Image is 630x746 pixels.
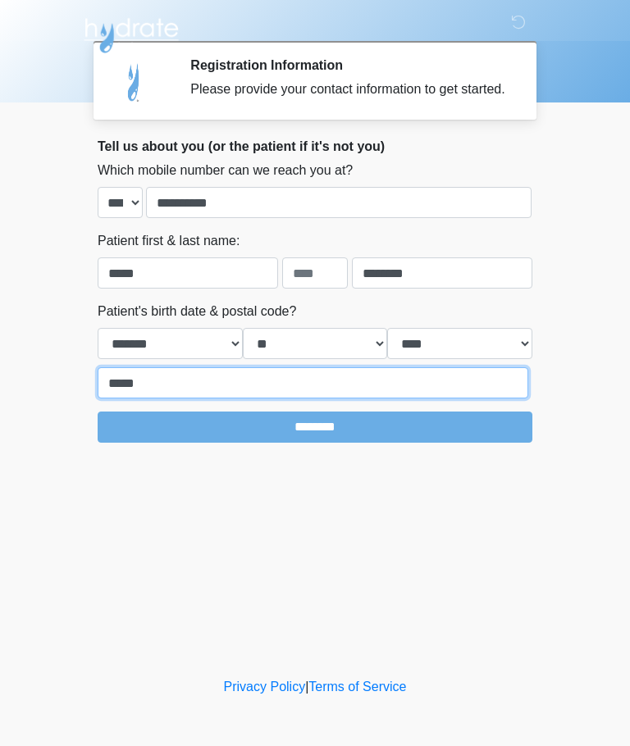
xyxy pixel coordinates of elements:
[98,231,240,251] label: Patient first & last name:
[110,57,159,107] img: Agent Avatar
[81,12,181,54] img: Hydrate IV Bar - Arcadia Logo
[305,680,308,694] a: |
[190,80,508,99] div: Please provide your contact information to get started.
[98,161,353,180] label: Which mobile number can we reach you at?
[224,680,306,694] a: Privacy Policy
[98,302,296,321] label: Patient's birth date & postal code?
[98,139,532,154] h2: Tell us about you (or the patient if it's not you)
[308,680,406,694] a: Terms of Service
